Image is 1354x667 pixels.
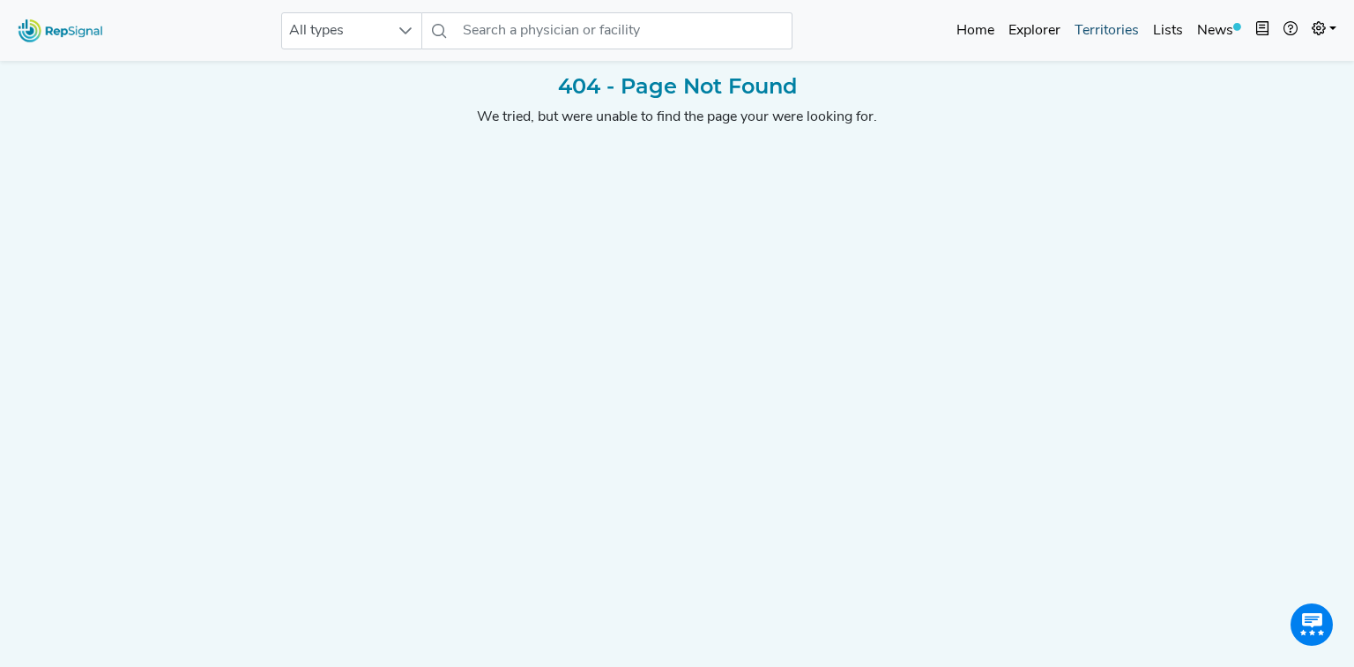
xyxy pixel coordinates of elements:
[949,13,1001,49] a: Home
[95,74,1259,100] h2: 404 - Page Not Found
[282,13,388,49] span: All types
[95,107,1259,128] div: We tried, but were unable to find the page your were looking for.
[1248,13,1276,49] button: Intel Book
[1068,13,1146,49] a: Territories
[1001,13,1068,49] a: Explorer
[456,12,792,49] input: Search a physician or facility
[1190,13,1248,49] a: News
[1146,13,1190,49] a: Lists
